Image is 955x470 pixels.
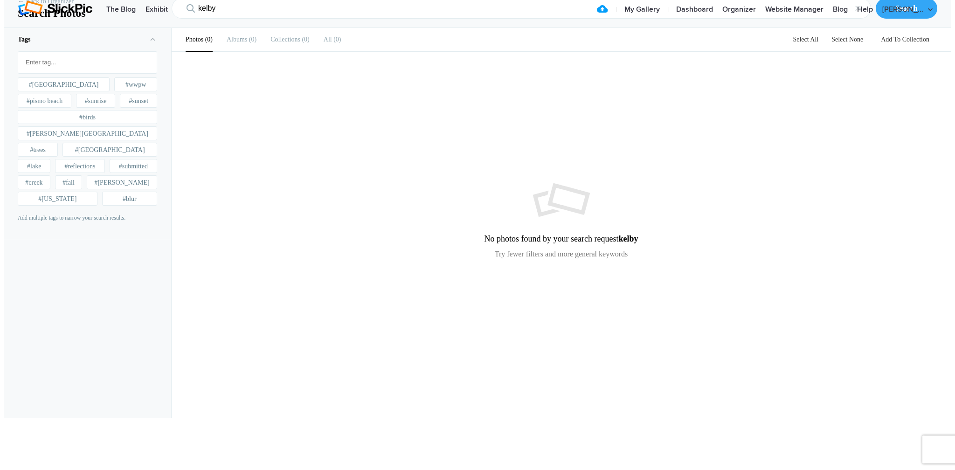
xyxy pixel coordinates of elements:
[18,52,157,73] mat-chip-list: Fruit selection
[75,145,145,155] span: #[GEOGRAPHIC_DATA]
[826,36,869,43] a: Select None
[324,36,332,43] b: All
[64,162,95,171] span: #reflections
[618,234,638,243] b: kelby
[787,36,824,43] a: Select All
[125,80,146,90] span: #wwpw
[203,36,213,43] span: 0
[300,36,310,43] span: 0
[62,178,75,187] span: #fall
[873,36,937,43] a: Add To Collection
[270,36,300,43] b: Collections
[119,162,148,171] span: #submitted
[27,162,41,171] span: #lake
[94,178,149,187] span: #[PERSON_NAME]
[484,249,638,267] p: Try fewer filters and more general keywords
[18,36,31,43] b: Tags
[23,54,152,71] input: Enter tag...
[27,97,62,106] span: #pismo beach
[27,129,148,138] span: #[PERSON_NAME][GEOGRAPHIC_DATA]
[129,97,148,106] span: #sunset
[18,214,157,222] p: Add multiple tags to narrow your search results.
[186,36,203,43] b: Photos
[85,97,107,106] span: #sunrise
[227,36,247,43] b: Albums
[38,194,76,204] span: #[US_STATE]
[484,166,638,249] h2: No photos found by your search request
[332,36,341,43] span: 0
[25,178,42,187] span: #creek
[29,80,99,90] span: #[GEOGRAPHIC_DATA]
[247,36,256,43] span: 0
[79,113,96,122] span: #birds
[123,194,137,204] span: #blur
[30,145,45,155] span: #trees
